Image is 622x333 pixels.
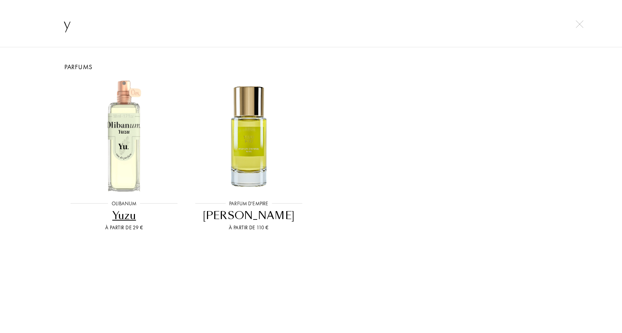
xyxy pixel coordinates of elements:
[190,224,308,231] div: À partir de 110 €
[56,62,566,72] div: Parfums
[193,80,305,192] img: Yuzu Fou
[576,20,583,28] img: cross.svg
[108,200,140,207] div: Olibanum
[226,200,272,207] div: Parfum d'Empire
[68,80,180,192] img: Yuzu
[190,209,308,223] div: [PERSON_NAME]
[49,13,573,35] input: Rechercher
[187,72,311,241] a: Yuzu FouParfum d'Empire[PERSON_NAME]À partir de 110 €
[65,224,184,231] div: À partir de 29 €
[65,209,184,223] div: Yuzu
[62,72,187,241] a: YuzuOlibanumYuzuÀ partir de 29 €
